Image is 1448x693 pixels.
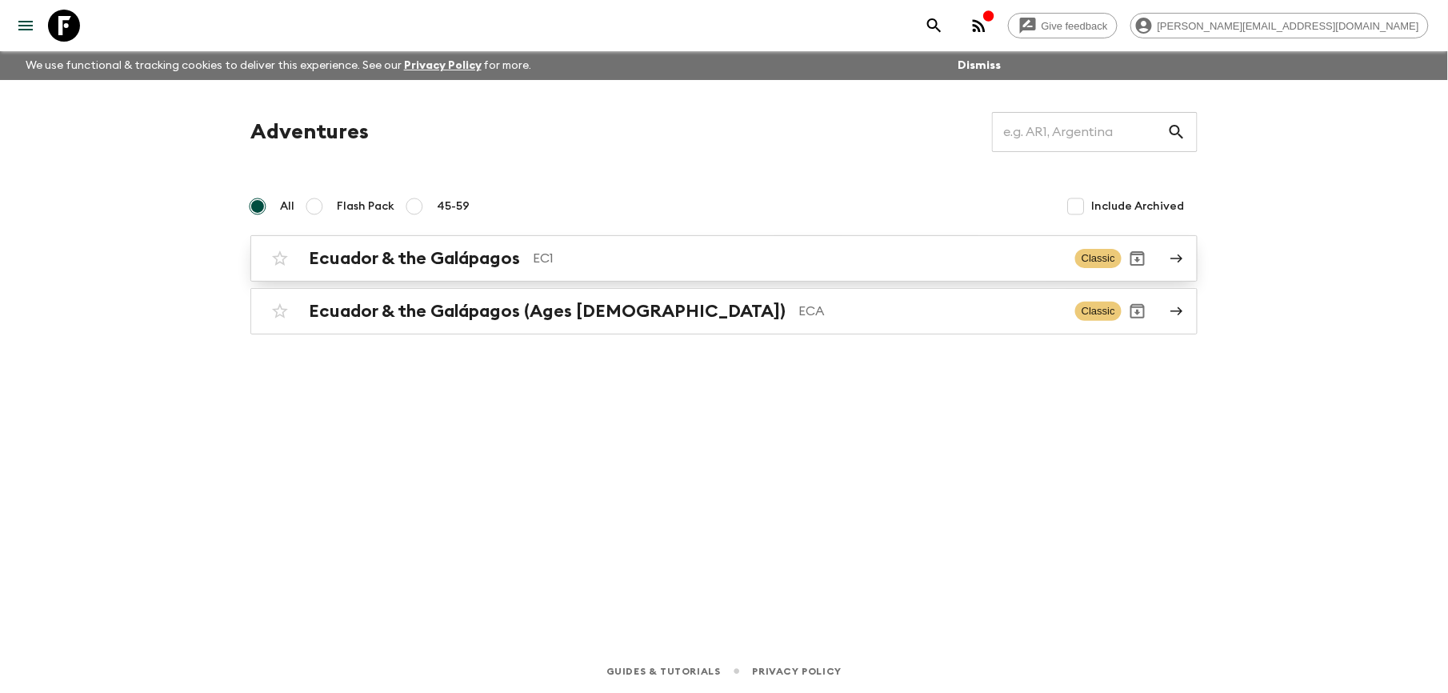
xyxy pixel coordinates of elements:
p: EC1 [533,249,1062,268]
a: Guides & Tutorials [606,663,721,680]
span: All [280,198,294,214]
button: Dismiss [954,54,1005,77]
a: Privacy Policy [404,60,482,71]
button: search adventures [918,10,950,42]
span: Classic [1075,302,1122,321]
span: Flash Pack [337,198,394,214]
div: [PERSON_NAME][EMAIL_ADDRESS][DOMAIN_NAME] [1130,13,1429,38]
a: Privacy Policy [753,663,842,680]
span: Give feedback [1033,20,1117,32]
p: We use functional & tracking cookies to deliver this experience. See our for more. [19,51,538,80]
h2: Ecuador & the Galápagos (Ages [DEMOGRAPHIC_DATA]) [309,301,786,322]
button: Archive [1122,295,1154,327]
p: ECA [798,302,1062,321]
button: Archive [1122,242,1154,274]
a: Give feedback [1008,13,1118,38]
h2: Ecuador & the Galápagos [309,248,520,269]
span: Classic [1075,249,1122,268]
button: menu [10,10,42,42]
span: [PERSON_NAME][EMAIL_ADDRESS][DOMAIN_NAME] [1149,20,1428,32]
h1: Adventures [250,116,369,148]
span: 45-59 [437,198,470,214]
span: Include Archived [1092,198,1185,214]
a: Ecuador & the GalápagosEC1ClassicArchive [250,235,1198,282]
input: e.g. AR1, Argentina [992,110,1167,154]
a: Ecuador & the Galápagos (Ages [DEMOGRAPHIC_DATA])ECAClassicArchive [250,288,1198,334]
